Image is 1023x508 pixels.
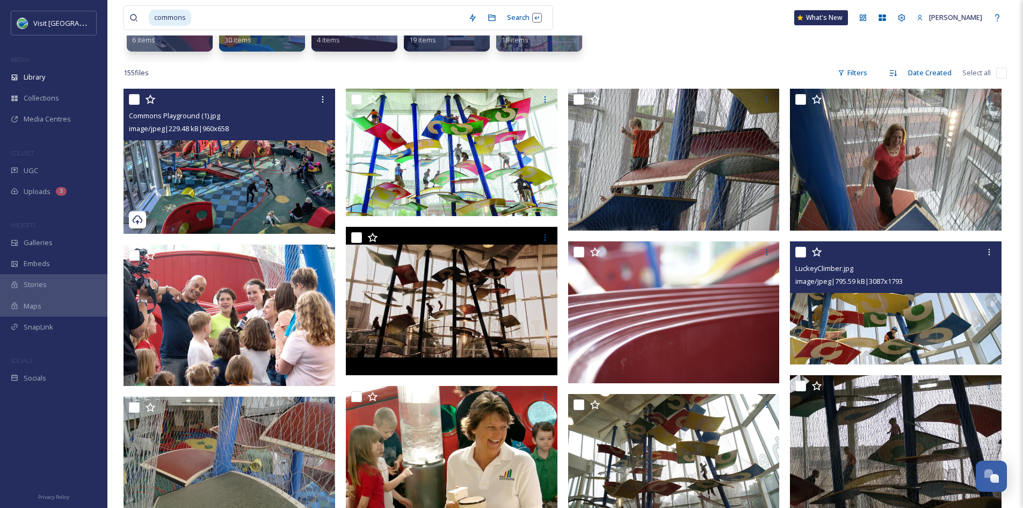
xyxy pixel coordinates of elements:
img: cvctwitlogo_400x400.jpg [17,18,28,28]
span: UGC [24,166,38,176]
span: 6 items [132,35,155,45]
div: Search [502,7,547,28]
img: 1-luckey-climber-credit-AndrewLaker-B-The-Republic-Newspaper.jpg [346,89,557,216]
span: Collections [24,93,59,103]
button: Open Chat [976,461,1007,492]
span: LuckeyClimber.jpg [795,263,853,273]
img: LuckeyClimber.jpg [790,241,1002,364]
span: Library [24,72,45,82]
span: Commons Playground (1).jpg [129,111,220,120]
span: Privacy Policy [38,493,69,500]
span: Stories [24,280,47,290]
span: 155 file s [124,68,149,78]
span: Maps [24,301,41,311]
a: [PERSON_NAME] [911,7,988,28]
a: What's New [794,10,848,25]
span: Uploads [24,187,50,197]
span: Visit [GEOGRAPHIC_DATA] [US_STATE] [33,18,155,28]
div: Filters [832,62,873,83]
span: 18 items [502,35,528,45]
span: [PERSON_NAME] [929,12,982,22]
span: image/jpeg | 795.59 kB | 3087 x 1793 [795,276,903,286]
img: Fox59h.jpg [124,245,335,386]
span: MEDIA [11,55,30,63]
div: Date Created [903,62,957,83]
span: Media Centres [24,114,71,124]
img: Maxwell Clark on Flickr 5748911450_35670e0881_o.jpg [346,227,557,375]
img: _DSC9001.JPG [568,89,780,231]
img: Commons Playground (1).jpg [124,89,335,234]
img: _DSC9029.JPG [790,89,1002,231]
span: commons [149,10,191,25]
span: image/jpeg | 229.48 kB | 960 x 658 [129,124,229,133]
span: 30 items [224,35,251,45]
span: Select all [962,68,991,78]
img: _DSC9014.JPG [568,241,780,383]
span: Galleries [24,238,53,248]
span: Embeds [24,259,50,269]
span: 19 items [409,35,436,45]
span: 4 items [317,35,340,45]
span: SOCIALS [11,356,32,364]
span: SnapLink [24,322,53,332]
span: WIDGETS [11,221,35,229]
span: COLLECT [11,149,34,157]
a: Privacy Policy [38,490,69,503]
div: 3 [56,187,67,196]
span: Socials [24,373,46,383]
